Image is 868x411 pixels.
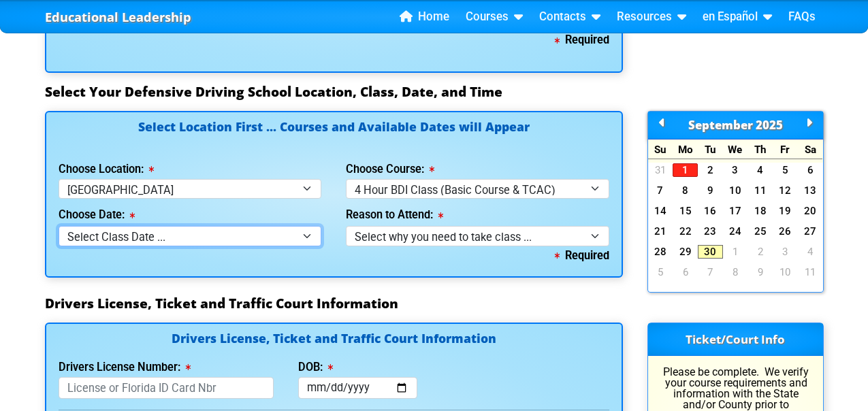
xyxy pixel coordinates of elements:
a: 27 [798,225,823,238]
a: 24 [723,225,748,238]
h4: Select Location First ... Courses and Available Dates will Appear [59,121,609,149]
a: 5 [648,265,673,279]
input: License or Florida ID Card Nbr [59,377,274,399]
a: 7 [648,184,673,197]
div: Su [648,139,673,159]
a: 8 [673,184,698,197]
div: Sa [798,139,823,159]
a: Contacts [534,7,606,27]
a: 6 [798,163,823,177]
label: Drivers License Number: [59,362,191,373]
a: 25 [748,225,773,238]
a: 18 [748,204,773,218]
a: 2 [698,163,723,177]
a: 4 [748,163,773,177]
a: 7 [698,265,723,279]
a: 11 [798,265,823,279]
a: 21 [648,225,673,238]
a: 4 [798,245,823,259]
div: Th [748,139,773,159]
a: 3 [773,245,798,259]
a: 5 [773,163,798,177]
a: 6 [673,265,698,279]
div: Fr [773,139,798,159]
h3: Select Your Defensive Driving School Location, Class, Date, and Time [45,84,824,100]
label: Choose Date: [59,210,135,220]
h3: Ticket/Court Info [648,323,823,356]
h3: Drivers License, Ticket and Traffic Court Information [45,295,824,312]
a: 11 [748,184,773,197]
a: 10 [723,184,748,197]
label: Choose Course: [346,164,434,175]
a: 1 [673,163,698,177]
a: 9 [698,184,723,197]
a: 23 [698,225,723,238]
a: 12 [773,184,798,197]
a: 14 [648,204,673,218]
a: 3 [723,163,748,177]
a: 1 [723,245,748,259]
b: Required [555,33,609,46]
div: Tu [698,139,723,159]
label: DOB: [298,362,333,373]
a: 22 [673,225,698,238]
a: 28 [648,245,673,259]
a: Educational Leadership [45,6,191,29]
a: FAQs [783,7,821,27]
a: 30 [698,245,723,259]
input: mm/dd/yyyy [298,377,417,399]
a: 29 [673,245,698,259]
a: 16 [698,204,723,218]
a: 9 [748,265,773,279]
div: Mo [673,139,698,159]
h4: Drivers License, Ticket and Traffic Court Information [59,333,609,347]
a: 17 [723,204,748,218]
a: 8 [723,265,748,279]
a: 19 [773,204,798,218]
label: Choose Location: [59,164,154,175]
b: Required [555,249,609,262]
span: 2025 [756,117,783,133]
a: Home [394,7,455,27]
label: Reason to Attend: [346,210,443,220]
a: 26 [773,225,798,238]
a: 15 [673,204,698,218]
a: 10 [773,265,798,279]
a: Courses [460,7,528,27]
span: September [688,117,753,133]
a: 2 [748,245,773,259]
div: We [723,139,748,159]
a: 13 [798,184,823,197]
a: 31 [648,163,673,177]
a: Resources [611,7,692,27]
a: en Español [697,7,777,27]
a: 20 [798,204,823,218]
